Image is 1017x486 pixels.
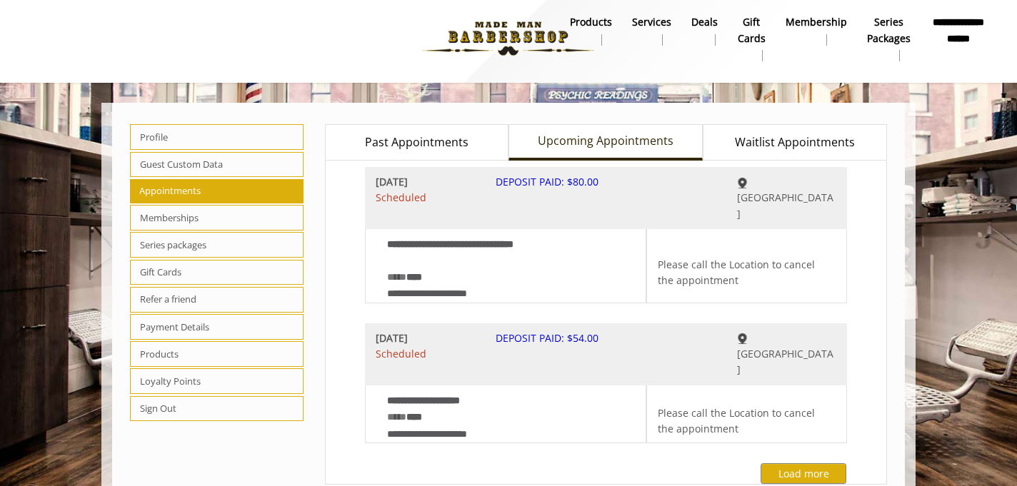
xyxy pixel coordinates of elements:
[776,12,857,49] a: MembershipMembership
[130,205,304,231] span: Memberships
[130,232,304,258] span: Series packages
[560,12,622,49] a: Productsproducts
[681,12,728,49] a: DealsDeals
[376,346,475,362] span: Scheduled
[691,14,718,30] b: Deals
[130,368,304,394] span: Loyalty Points
[658,258,815,287] span: Please call the Location to cancel the appointment
[130,124,304,150] span: Profile
[632,14,671,30] b: Services
[130,314,304,340] span: Payment Details
[130,341,304,367] span: Products
[130,179,304,203] span: Appointments
[376,190,475,206] span: Scheduled
[761,463,846,484] button: Load more
[622,12,681,49] a: ServicesServices
[496,175,598,188] span: DEPOSIT PAID: $80.00
[130,396,304,422] span: Sign Out
[376,174,475,190] b: [DATE]
[786,14,847,30] b: Membership
[538,132,673,151] span: Upcoming Appointments
[857,12,921,65] a: Series packagesSeries packages
[658,406,815,435] span: Please call the Location to cancel the appointment
[130,260,304,285] span: Gift Cards
[735,133,855,152] span: Waitlist Appointments
[737,191,833,220] span: [GEOGRAPHIC_DATA]
[728,12,776,65] a: Gift cardsgift cards
[737,347,833,376] span: [GEOGRAPHIC_DATA]
[867,14,911,46] b: Series packages
[130,287,304,313] span: Refer a friend
[365,133,469,152] span: Past Appointments
[570,14,612,30] b: products
[496,331,598,345] span: DEPOSIT PAID: $54.00
[737,178,748,188] img: Greenwich Village
[130,152,304,178] span: Guest Custom Data
[738,14,766,46] b: gift cards
[737,333,748,344] img: Greenwich Village
[376,330,475,346] b: [DATE]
